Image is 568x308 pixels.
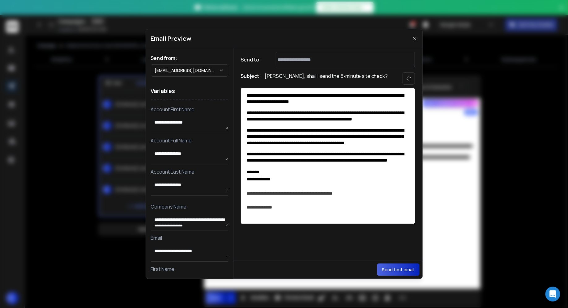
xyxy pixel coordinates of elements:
h1: Subject: [241,72,261,85]
p: Email [151,234,228,242]
div: Open Intercom Messenger [545,287,560,302]
p: [PERSON_NAME], shall I send the 5‑minute site check? [265,72,388,85]
button: Send test email [377,264,420,276]
p: [EMAIL_ADDRESS][DOMAIN_NAME] [155,67,219,74]
p: Company Name [151,203,228,210]
p: First Name [151,265,228,273]
p: Account Last Name [151,168,228,175]
h1: Email Preview [151,34,192,43]
h1: Send from: [151,54,228,62]
p: Account Full Name [151,137,228,144]
p: Account First Name [151,106,228,113]
h1: Variables [151,83,228,99]
h1: Send to: [241,56,266,63]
